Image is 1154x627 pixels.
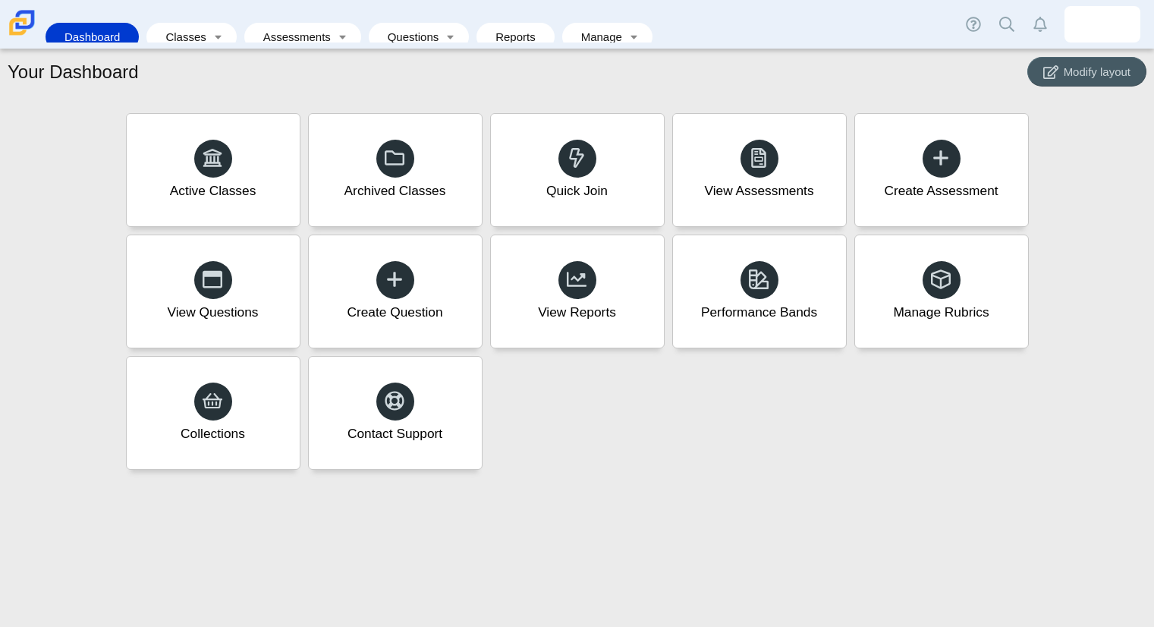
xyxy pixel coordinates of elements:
[8,59,139,85] h1: Your Dashboard
[538,303,616,322] div: View Reports
[126,356,300,470] a: Collections
[376,23,440,51] a: Questions
[154,23,207,51] a: Classes
[1027,57,1146,87] button: Modify layout
[308,235,483,348] a: Create Question
[570,23,624,51] a: Manage
[308,356,483,470] a: Contact Support
[624,23,645,51] a: Toggle expanded
[490,113,665,227] a: Quick Join
[672,235,847,348] a: Performance Bands
[893,303,989,322] div: Manage Rubrics
[252,23,332,51] a: Assessments
[701,303,817,322] div: Performance Bands
[484,23,547,51] a: Reports
[181,424,245,443] div: Collections
[884,181,998,200] div: Create Assessment
[170,181,256,200] div: Active Classes
[546,181,608,200] div: Quick Join
[347,424,442,443] div: Contact Support
[672,113,847,227] a: View Assessments
[854,235,1029,348] a: Manage Rubrics
[440,23,461,51] a: Toggle expanded
[167,303,258,322] div: View Questions
[1064,6,1140,43] a: cristian.hernandez.vZWwJa
[1024,8,1057,41] a: Alerts
[704,181,813,200] div: View Assessments
[208,23,229,51] a: Toggle expanded
[1090,12,1115,36] img: cristian.hernandez.vZWwJa
[854,113,1029,227] a: Create Assessment
[332,23,354,51] a: Toggle expanded
[126,235,300,348] a: View Questions
[308,113,483,227] a: Archived Classes
[53,23,131,51] a: Dashboard
[344,181,446,200] div: Archived Classes
[347,303,442,322] div: Create Question
[1064,65,1130,78] span: Modify layout
[6,28,38,41] a: Carmen School of Science & Technology
[6,7,38,39] img: Carmen School of Science & Technology
[126,113,300,227] a: Active Classes
[490,235,665,348] a: View Reports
